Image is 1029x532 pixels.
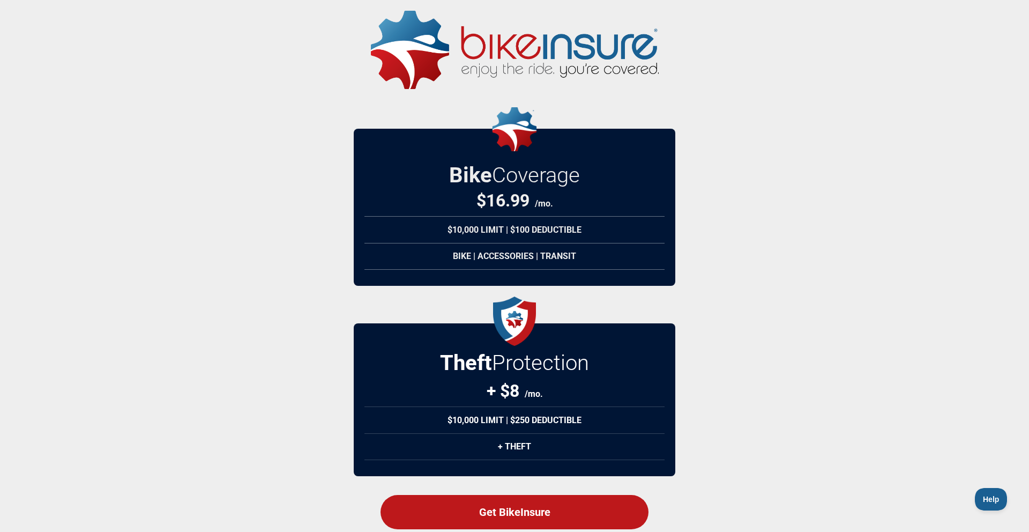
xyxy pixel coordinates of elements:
h2: Protection [440,350,589,375]
span: Coverage [492,162,580,188]
div: + Theft [364,433,665,460]
div: Get BikeInsure [381,495,648,529]
span: /mo. [535,198,553,209]
iframe: Toggle Customer Support [975,488,1008,511]
strong: Theft [440,350,492,375]
div: $10,000 Limit | $250 Deductible [364,407,665,434]
div: + $8 [487,381,543,401]
span: /mo. [525,389,543,399]
h2: Bike [449,162,580,188]
div: $16.99 [476,190,553,211]
div: $10,000 Limit | $100 Deductible [364,216,665,243]
div: Bike | Accessories | Transit [364,243,665,270]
